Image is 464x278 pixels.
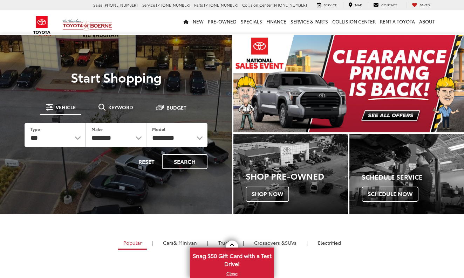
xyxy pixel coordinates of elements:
[288,10,330,33] a: Service & Parts: Opens in a new tab
[362,174,464,181] h4: Schedule Service
[362,187,418,201] span: Schedule Now
[93,2,102,8] span: Sales
[152,126,165,132] label: Model
[118,237,147,250] a: Popular
[91,126,103,132] label: Make
[330,10,378,33] a: Collision Center
[213,237,238,249] a: Trucks
[156,2,190,8] span: [PHONE_NUMBER]
[246,171,348,180] h3: Shop Pre-Owned
[56,105,76,110] span: Vehicle
[233,35,464,132] img: Clearance Pricing Is Back
[254,239,285,246] span: Crossovers &
[132,154,161,169] button: Reset
[173,239,197,246] span: & Minivan
[305,239,309,246] li: |
[181,10,191,33] a: Home
[420,2,430,7] span: Saved
[349,134,464,214] a: Schedule Service Schedule Now
[191,248,273,270] span: Snag $50 Gift Card with a Test Drive!
[150,239,155,246] li: |
[194,2,203,8] span: Parts
[62,19,112,31] img: Vic Vaughan Toyota of Boerne
[417,10,437,33] a: About
[206,10,239,33] a: Pre-Owned
[166,105,186,110] span: Budget
[30,126,40,132] label: Type
[108,105,133,110] span: Keyword
[29,14,55,36] img: Toyota
[264,10,288,33] a: Finance
[233,134,348,214] a: Shop Pre-Owned Shop Now
[191,10,206,33] a: New
[249,237,302,249] a: SUVs
[429,49,464,118] button: Click to view next picture.
[378,10,417,33] a: Rent a Toyota
[233,35,464,132] section: Carousel section with vehicle pictures - may contain disclaimers.
[349,134,464,214] div: Toyota
[204,2,238,8] span: [PHONE_NUMBER]
[241,239,246,246] li: |
[239,10,264,33] a: Specials
[312,2,342,8] a: Service
[162,154,207,169] button: Search
[158,237,202,249] a: Cars
[313,237,346,249] a: Electrified
[368,2,402,8] a: Contact
[242,2,272,8] span: Collision Center
[407,2,435,8] a: My Saved Vehicles
[233,49,268,118] button: Click to view previous picture.
[273,2,307,8] span: [PHONE_NUMBER]
[205,239,210,246] li: |
[233,134,348,214] div: Toyota
[343,2,367,8] a: Map
[233,35,464,132] div: carousel slide number 1 of 2
[324,2,337,7] span: Service
[103,2,138,8] span: [PHONE_NUMBER]
[381,2,397,7] span: Contact
[142,2,155,8] span: Service
[15,70,217,84] p: Start Shopping
[355,2,362,7] span: Map
[246,187,289,201] span: Shop Now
